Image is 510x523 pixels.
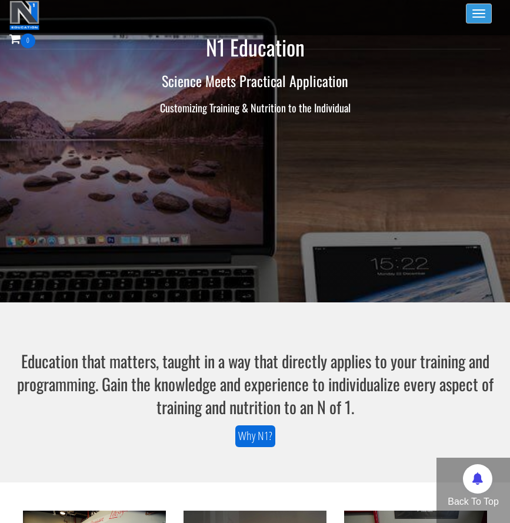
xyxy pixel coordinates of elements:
[9,35,501,59] h1: N1 Education
[235,425,275,447] a: Why N1?
[14,349,496,419] h3: Education that matters, taught in a way that directly applies to your training and programming. G...
[9,102,501,114] h3: Customizing Training & Nutrition to the Individual
[9,73,501,88] h2: Science Meets Practical Application
[21,34,35,48] span: 0
[9,1,39,30] img: n1-education
[9,31,35,46] a: 0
